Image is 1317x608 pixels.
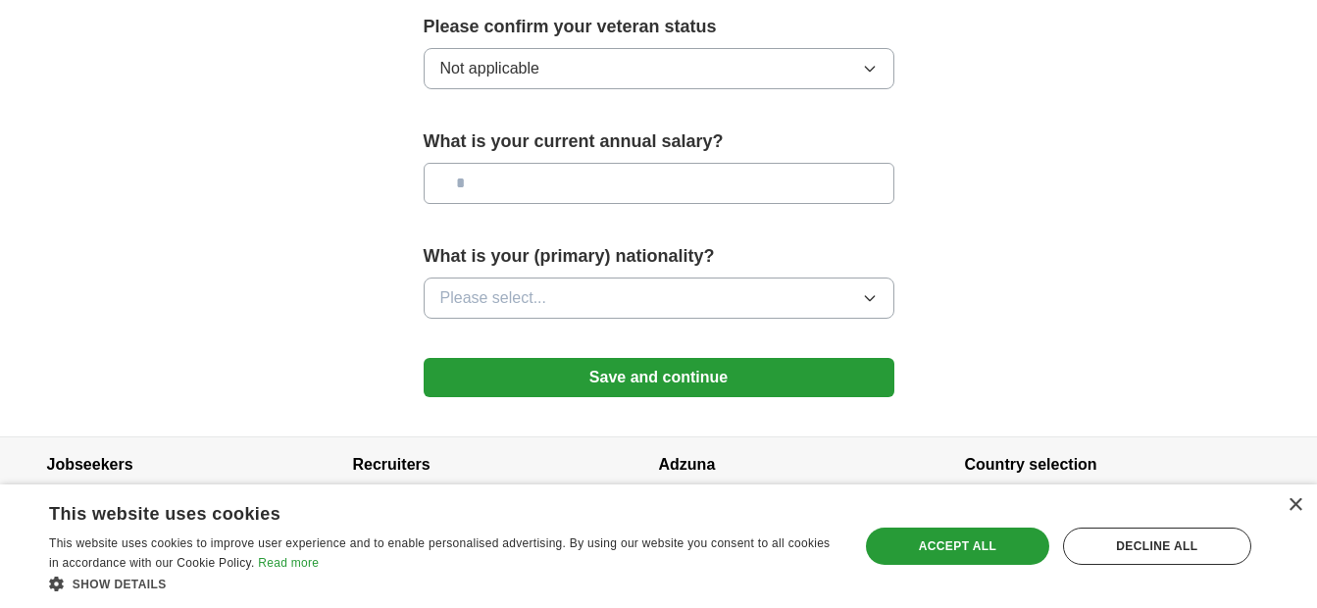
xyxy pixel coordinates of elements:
span: Show details [73,578,167,591]
button: Not applicable [424,48,894,89]
h4: Country selection [965,437,1271,492]
span: Please select... [440,286,547,310]
button: Please select... [424,278,894,319]
div: Show details [49,574,835,593]
div: Accept all [866,528,1049,565]
span: Not applicable [440,57,539,80]
a: Read more, opens a new window [258,556,319,570]
div: Decline all [1063,528,1251,565]
span: This website uses cookies to improve user experience and to enable personalised advertising. By u... [49,536,830,570]
div: Close [1288,498,1302,513]
div: This website uses cookies [49,496,785,526]
button: Save and continue [424,358,894,397]
label: What is your current annual salary? [424,128,894,155]
label: What is your (primary) nationality? [424,243,894,270]
label: Please confirm your veteran status [424,14,894,40]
